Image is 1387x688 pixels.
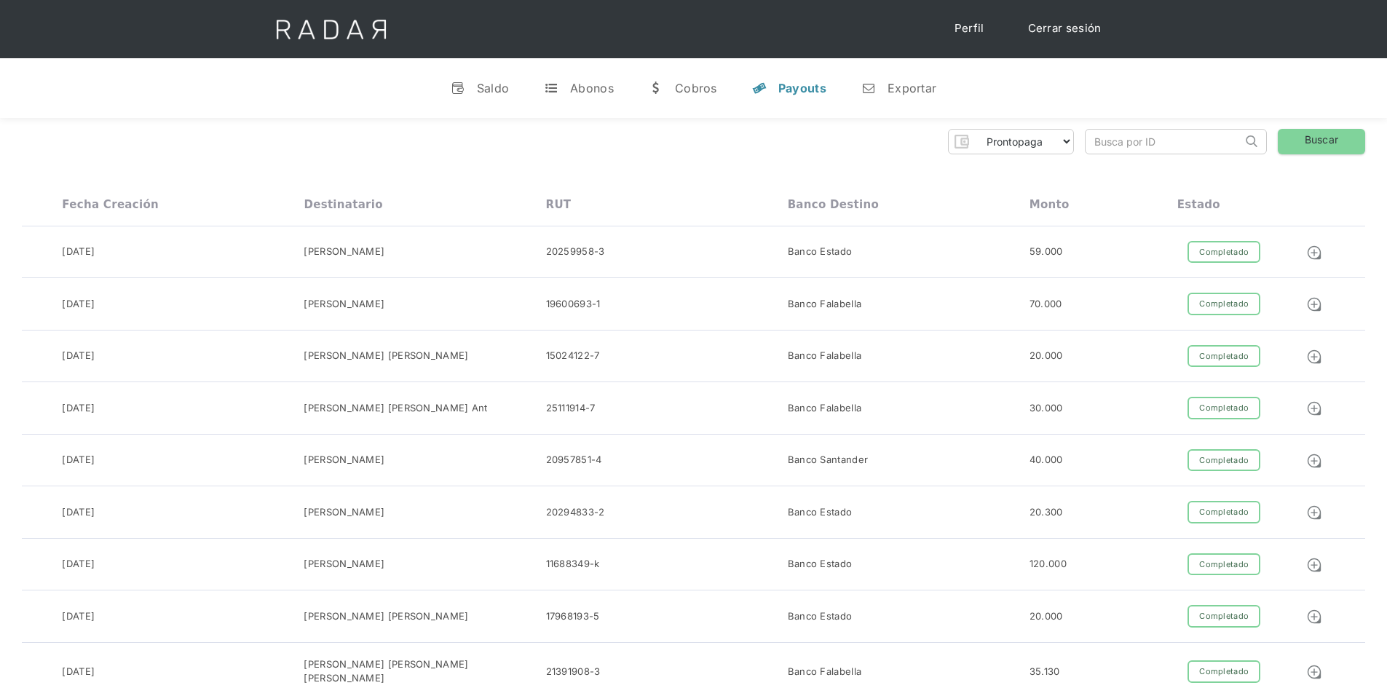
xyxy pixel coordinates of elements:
[304,349,468,363] div: [PERSON_NAME] [PERSON_NAME]
[752,81,767,95] div: y
[1188,293,1260,315] div: Completado
[788,453,869,467] div: Banco Santander
[788,609,853,624] div: Banco Estado
[546,609,600,624] div: 17968193-5
[1177,198,1220,211] div: Estado
[788,401,862,416] div: Banco Falabella
[546,557,600,572] div: 11688349-k
[1188,605,1260,628] div: Completado
[546,665,601,679] div: 21391908-3
[62,297,95,312] div: [DATE]
[304,657,545,686] div: [PERSON_NAME] [PERSON_NAME] [PERSON_NAME]
[304,198,382,211] div: Destinatario
[62,505,95,520] div: [DATE]
[1188,345,1260,368] div: Completado
[1306,245,1322,261] img: Detalle
[1306,664,1322,680] img: Detalle
[1306,453,1322,469] img: Detalle
[62,557,95,572] div: [DATE]
[940,15,999,43] a: Perfil
[544,81,558,95] div: t
[477,81,510,95] div: Saldo
[62,349,95,363] div: [DATE]
[861,81,876,95] div: n
[1188,660,1260,683] div: Completado
[1030,297,1062,312] div: 70.000
[546,401,596,416] div: 25111914-7
[788,505,853,520] div: Banco Estado
[62,198,159,211] div: Fecha creación
[1306,557,1322,573] img: Detalle
[1030,505,1063,520] div: 20.300
[546,349,600,363] div: 15024122-7
[1188,241,1260,264] div: Completado
[62,401,95,416] div: [DATE]
[1030,557,1067,572] div: 120.000
[62,665,95,679] div: [DATE]
[304,609,468,624] div: [PERSON_NAME] [PERSON_NAME]
[1030,665,1060,679] div: 35.130
[1306,400,1322,416] img: Detalle
[1030,401,1063,416] div: 30.000
[546,453,602,467] div: 20957851-4
[888,81,936,95] div: Exportar
[1188,501,1260,523] div: Completado
[948,129,1074,154] form: Form
[1306,505,1322,521] img: Detalle
[546,297,601,312] div: 19600693-1
[788,349,862,363] div: Banco Falabella
[1030,198,1070,211] div: Monto
[570,81,614,95] div: Abonos
[304,505,384,520] div: [PERSON_NAME]
[778,81,826,95] div: Payouts
[546,505,605,520] div: 20294833-2
[546,245,605,259] div: 20259958-3
[1030,453,1063,467] div: 40.000
[1188,397,1260,419] div: Completado
[304,453,384,467] div: [PERSON_NAME]
[788,198,879,211] div: Banco destino
[62,453,95,467] div: [DATE]
[1030,609,1063,624] div: 20.000
[1086,130,1242,154] input: Busca por ID
[304,401,487,416] div: [PERSON_NAME] [PERSON_NAME] Ant
[1278,129,1365,154] a: Buscar
[788,665,862,679] div: Banco Falabella
[1306,296,1322,312] img: Detalle
[675,81,717,95] div: Cobros
[304,245,384,259] div: [PERSON_NAME]
[1013,15,1116,43] a: Cerrar sesión
[1306,609,1322,625] img: Detalle
[1030,349,1063,363] div: 20.000
[451,81,465,95] div: v
[546,198,572,211] div: RUT
[649,81,663,95] div: w
[788,297,862,312] div: Banco Falabella
[62,609,95,624] div: [DATE]
[1030,245,1063,259] div: 59.000
[1306,349,1322,365] img: Detalle
[1188,553,1260,576] div: Completado
[1188,449,1260,472] div: Completado
[304,557,384,572] div: [PERSON_NAME]
[788,557,853,572] div: Banco Estado
[788,245,853,259] div: Banco Estado
[62,245,95,259] div: [DATE]
[304,297,384,312] div: [PERSON_NAME]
